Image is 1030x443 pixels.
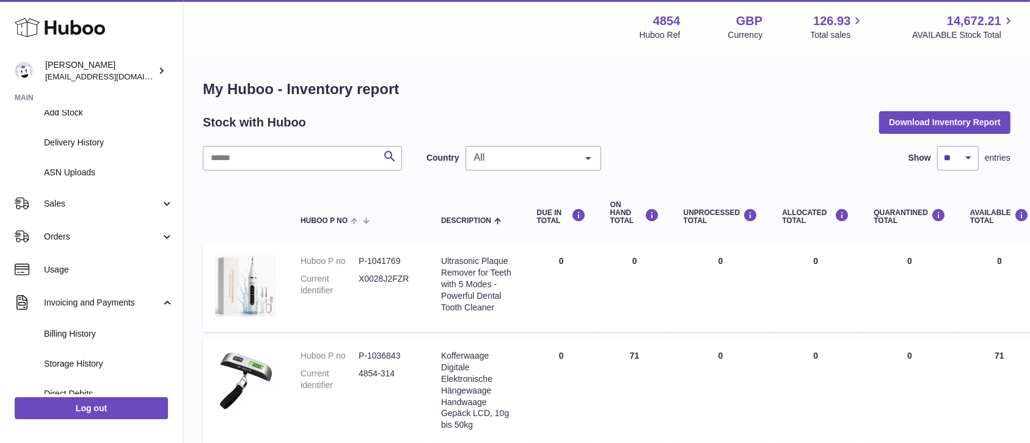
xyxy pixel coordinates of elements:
[44,328,173,340] span: Billing History
[441,350,513,431] div: Kofferwaage Digitale Elektronische Hängewaage Handwaage Gepäck LCD, 10g bis 50kg
[912,29,1015,41] span: AVAILABLE Stock Total
[301,217,348,225] span: Huboo P no
[44,388,173,400] span: Direct Debits
[301,273,359,296] dt: Current identifier
[908,152,931,164] label: Show
[610,201,659,225] div: ON HAND Total
[44,358,173,370] span: Storage History
[441,217,491,225] span: Description
[671,243,770,332] td: 0
[215,350,276,411] img: product image
[653,13,681,29] strong: 4854
[359,273,417,296] dd: X0028J2FZR
[912,13,1015,41] a: 14,672.21 AVAILABLE Stock Total
[359,368,417,391] dd: 4854-314
[813,13,850,29] span: 126.93
[44,107,173,119] span: Add Stock
[671,338,770,443] td: 0
[359,350,417,362] dd: P-1036843
[44,198,161,210] span: Sales
[426,152,459,164] label: Country
[45,59,155,82] div: [PERSON_NAME]
[736,13,762,29] strong: GBP
[15,62,33,80] img: jimleo21@yahoo.gr
[525,243,598,332] td: 0
[684,208,758,225] div: UNPROCESSED Total
[44,297,161,309] span: Invoicing and Payments
[598,338,671,443] td: 71
[907,351,912,361] span: 0
[782,208,849,225] div: ALLOCATED Total
[537,208,586,225] div: DUE IN TOTAL
[947,13,1001,29] span: 14,672.21
[203,79,1010,99] h1: My Huboo - Inventory report
[215,255,276,317] img: product image
[770,243,861,332] td: 0
[301,350,359,362] dt: Huboo P no
[44,137,173,148] span: Delivery History
[810,29,864,41] span: Total sales
[203,114,306,131] h2: Stock with Huboo
[301,368,359,391] dt: Current identifier
[359,255,417,267] dd: P-1041769
[44,231,161,243] span: Orders
[598,243,671,332] td: 0
[728,29,763,41] div: Currency
[640,29,681,41] div: Huboo Ref
[15,397,168,419] a: Log out
[874,208,946,225] div: QUARANTINED Total
[471,152,576,164] span: All
[907,256,912,266] span: 0
[44,167,173,178] span: ASN Uploads
[985,152,1010,164] span: entries
[44,264,173,276] span: Usage
[525,338,598,443] td: 0
[45,71,180,81] span: [EMAIL_ADDRESS][DOMAIN_NAME]
[441,255,513,313] div: Ultrasonic Plaque Remover for Teeth with 5 Modes - Powerful Dental Tooth Cleaner
[301,255,359,267] dt: Huboo P no
[810,13,864,41] a: 126.93 Total sales
[770,338,861,443] td: 0
[879,111,1010,133] button: Download Inventory Report
[970,208,1029,225] div: AVAILABLE Total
